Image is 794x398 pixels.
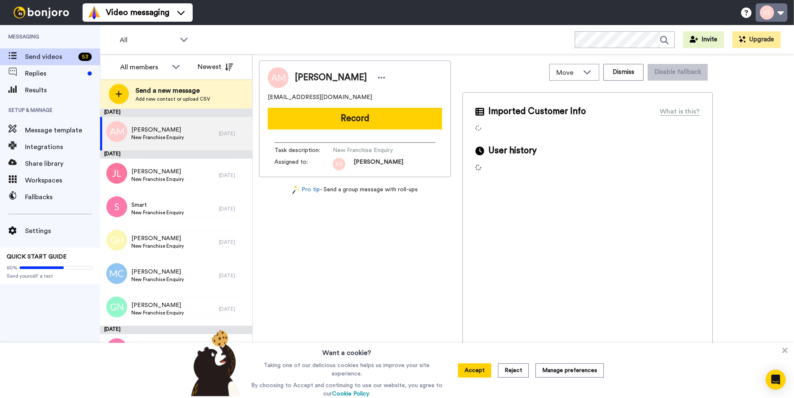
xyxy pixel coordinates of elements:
img: Image of Ann Marie Carlin [268,67,289,88]
p: Taking one of our delicious cookies helps us improve your site experience. [249,361,445,378]
img: jl.png [106,163,127,184]
button: Accept [458,363,491,378]
img: gh.png [106,230,127,251]
span: New Franchise Enquiry [131,176,184,183]
div: [DATE] [219,172,248,179]
span: Message template [25,125,100,135]
span: [PERSON_NAME] [131,268,184,276]
span: New Franchise Enquiry [131,134,184,141]
span: Results [25,85,100,95]
a: Cookie Policy [332,391,369,397]
h3: Want a cookie? [322,343,371,358]
span: All [120,35,176,45]
span: [PERSON_NAME] [131,126,184,134]
span: New Franchise Enquiry [131,209,184,216]
button: Newest [191,58,239,75]
img: magic-wand.svg [292,185,300,194]
button: Manage preferences [535,363,604,378]
span: Fallbacks [25,192,100,202]
img: am.png [106,121,127,142]
span: [EMAIL_ADDRESS][DOMAIN_NAME] [268,93,372,101]
span: New Franchise Enquiry [131,276,184,283]
button: Record [268,108,442,129]
img: ks.png [333,158,345,170]
img: vm-color.svg [88,6,101,19]
span: Replies [25,68,84,79]
div: All members [120,62,168,72]
span: New Franchise Enquiry [333,146,412,155]
span: [PERSON_NAME] [131,234,184,243]
span: New Franchise Enquiry [131,243,184,249]
button: Upgrade [732,31,781,48]
span: Imported Customer Info [488,105,586,118]
div: [DATE] [100,150,252,159]
span: [PERSON_NAME] [295,71,367,84]
button: Disable fallback [648,64,708,81]
div: - Send a group message with roll-ups [259,185,451,194]
span: [PERSON_NAME] [354,158,403,170]
span: Add new contact or upload CSV [136,96,210,102]
button: Reject [498,363,529,378]
div: [DATE] [219,205,248,212]
div: What is this? [660,106,700,117]
div: [DATE] [100,326,252,334]
span: 60% [7,264,18,271]
div: Open Intercom Messenger [766,370,786,390]
a: Pro tip [292,185,320,194]
span: Send videos [25,52,75,62]
span: QUICK START GUIDE [7,254,67,260]
span: Send yourself a test [7,273,93,279]
span: Integrations [25,142,100,152]
div: [DATE] [219,239,248,246]
img: s.png [106,196,127,217]
span: New Franchise Enquiry [131,309,184,316]
div: 53 [78,53,92,61]
span: Assigned to: [274,158,333,170]
span: [PERSON_NAME] [131,167,184,176]
img: mc.png [106,263,127,284]
img: bj-logo-header-white.svg [10,7,73,18]
img: bear-with-cookie.png [183,330,245,396]
span: Settings [25,226,100,236]
div: [DATE] [100,109,252,117]
span: Smart [131,201,184,209]
p: By choosing to Accept and continuing to use our website, you agree to our . [249,381,445,398]
img: gn.png [106,297,127,317]
button: Dismiss [603,64,643,81]
div: [DATE] [219,306,248,312]
span: [PERSON_NAME] [131,301,184,309]
span: Send a new message [136,86,210,96]
div: [DATE] [219,130,248,137]
span: User history [488,144,537,157]
span: Task description : [274,146,333,155]
span: Share library [25,159,100,169]
span: Workspaces [25,175,100,185]
img: sm.png [106,338,127,359]
span: Video messaging [106,7,169,18]
span: Move [556,68,579,78]
div: [DATE] [219,272,248,279]
button: Invite [683,31,724,48]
